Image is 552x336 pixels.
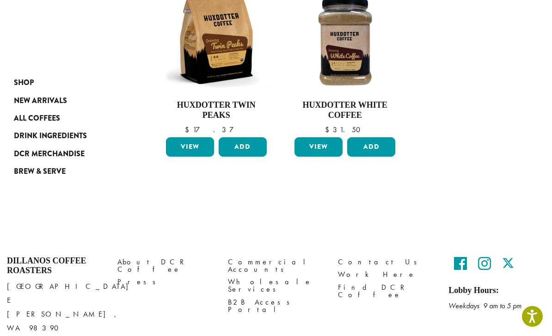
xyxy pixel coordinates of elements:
em: Weekdays 9 am to 5 pm [448,301,521,311]
a: B2B Access Portal [228,296,325,316]
span: Shop [14,77,34,89]
h4: Huxdotter White Coffee [292,100,398,120]
span: New Arrivals [14,95,67,107]
a: Work Here [338,269,435,281]
a: New Arrivals [14,92,124,109]
span: DCR Merchandise [14,148,85,160]
h5: Lobby Hours: [448,286,545,296]
a: Commercial Accounts [228,256,325,276]
a: View [294,137,343,157]
a: Find DCR Coffee [338,281,435,301]
button: Add [219,137,267,157]
a: Press [117,276,214,288]
a: Drink Ingredients [14,127,124,145]
button: Add [347,137,395,157]
a: All Coffees [14,110,124,127]
span: $ [325,125,333,134]
a: Brew & Serve [14,163,124,180]
span: All Coffees [14,113,60,124]
a: Wholesale Services [228,276,325,296]
a: DCR Merchandise [14,145,124,163]
a: About DCR Coffee [117,256,214,276]
span: Brew & Serve [14,166,66,177]
a: Shop [14,74,124,92]
h4: Huxdotter Twin Peaks [164,100,269,120]
span: Drink Ingredients [14,130,87,142]
span: $ [185,125,193,134]
bdi: 31.50 [325,125,365,134]
h4: Dillanos Coffee Roasters [7,256,104,276]
a: Contact Us [338,256,435,269]
bdi: 17.37 [185,125,248,134]
a: View [166,137,214,157]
